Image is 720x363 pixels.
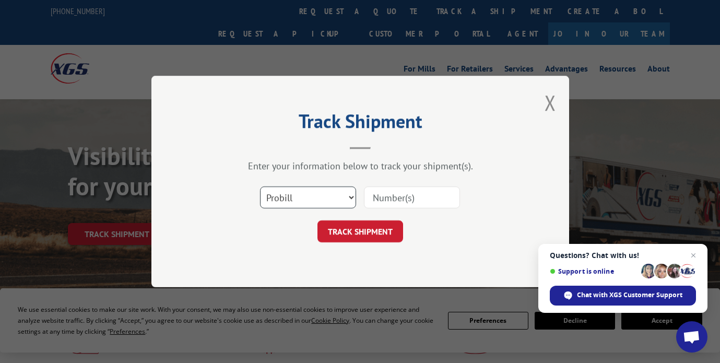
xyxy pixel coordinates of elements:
span: Close chat [687,249,700,262]
input: Number(s) [364,186,460,208]
h2: Track Shipment [204,114,517,134]
span: Support is online [550,267,638,275]
button: TRACK SHIPMENT [317,220,403,242]
span: Chat with XGS Customer Support [577,290,682,300]
span: Questions? Chat with us! [550,251,696,260]
button: Close modal [545,89,556,116]
div: Enter your information below to track your shipment(s). [204,160,517,172]
div: Open chat [676,321,707,353]
div: Chat with XGS Customer Support [550,286,696,306]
